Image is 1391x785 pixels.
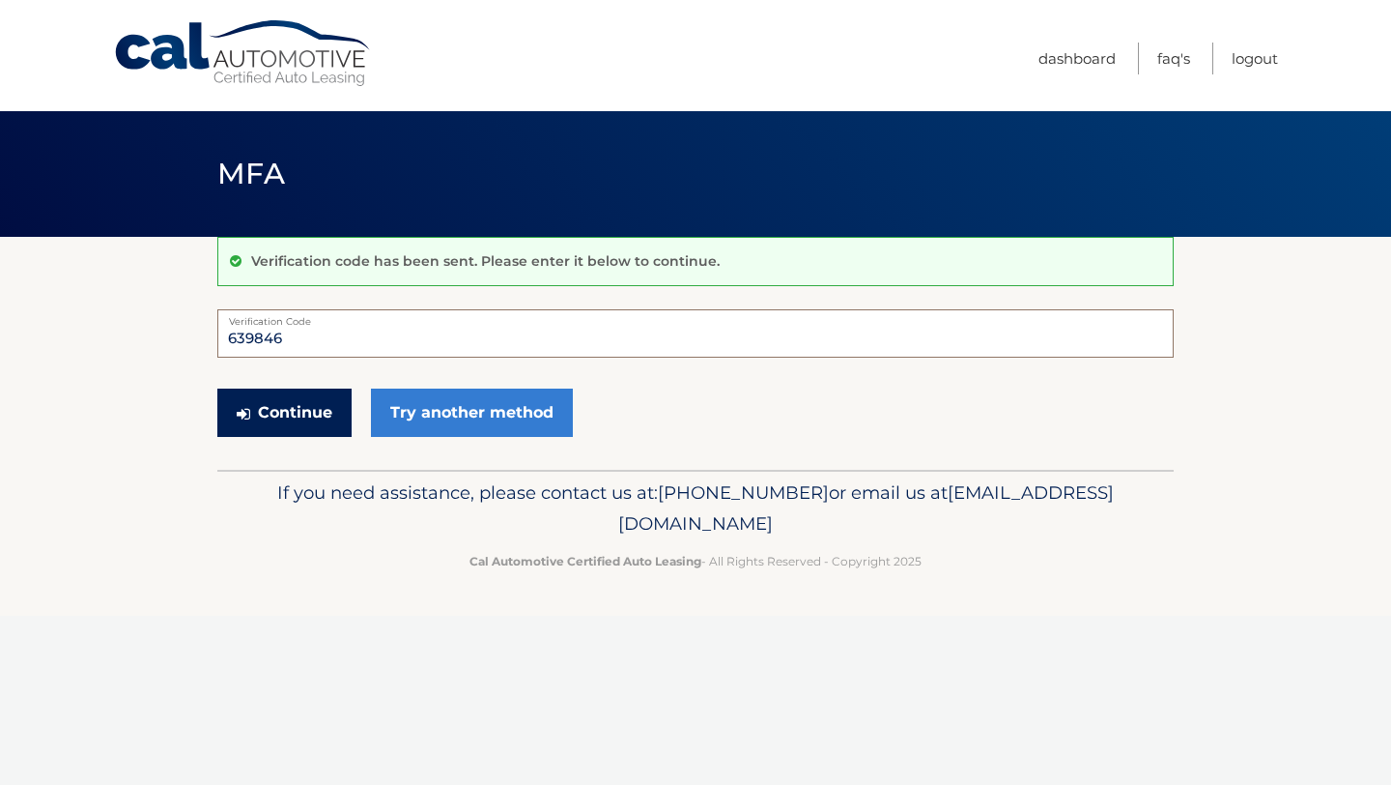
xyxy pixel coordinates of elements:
[230,551,1161,571] p: - All Rights Reserved - Copyright 2025
[217,309,1174,358] input: Verification Code
[251,252,720,270] p: Verification code has been sent. Please enter it below to continue.
[113,19,374,88] a: Cal Automotive
[658,481,829,504] span: [PHONE_NUMBER]
[371,389,573,437] a: Try another method
[1038,43,1116,74] a: Dashboard
[217,309,1174,325] label: Verification Code
[217,156,285,191] span: MFA
[217,389,352,437] button: Continue
[1232,43,1278,74] a: Logout
[230,478,1161,539] p: If you need assistance, please contact us at: or email us at
[1157,43,1190,74] a: FAQ's
[469,554,701,568] strong: Cal Automotive Certified Auto Leasing
[618,481,1114,535] span: [EMAIL_ADDRESS][DOMAIN_NAME]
